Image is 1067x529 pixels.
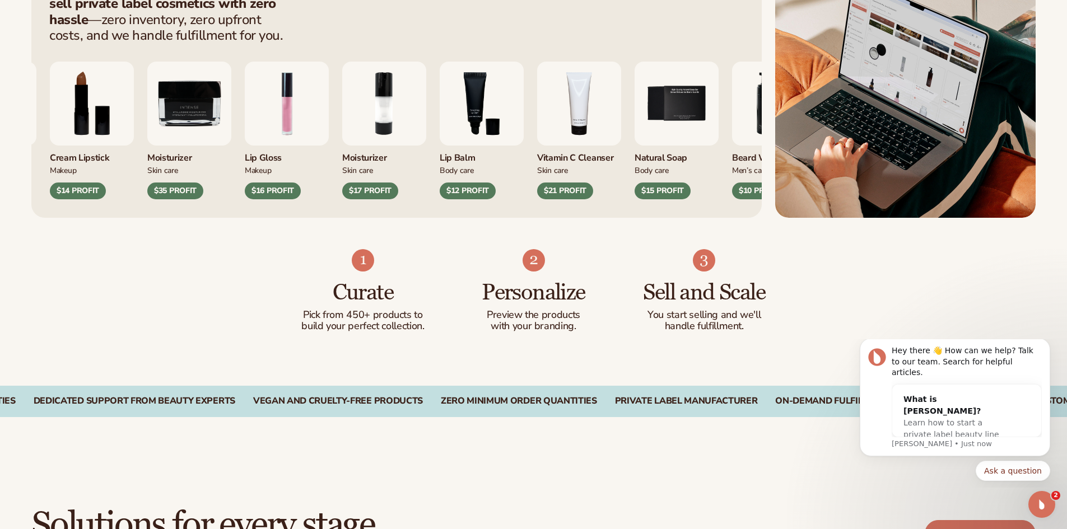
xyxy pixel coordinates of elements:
[25,9,43,27] img: Profile image for Lee
[342,62,426,199] div: 2 / 9
[641,310,767,321] p: You start selling and we'll
[470,310,597,321] p: Preview the products
[49,6,199,39] div: Hey there 👋 How can we help? Talk to our team. Search for helpful articles.
[60,79,156,111] span: Learn how to start a private label beauty line with [PERSON_NAME]
[641,280,767,305] h3: Sell and Scale
[732,62,816,146] img: Foaming beard wash.
[50,62,134,199] div: 8 / 9
[147,62,231,146] img: Moisturizer.
[147,62,231,199] div: 9 / 9
[352,249,374,271] img: Shopify Image 7
[50,146,134,164] div: Cream Lipstick
[50,182,106,199] div: $14 PROFIT
[49,45,176,122] div: What is [PERSON_NAME]?Learn how to start a private label beauty line with [PERSON_NAME]
[245,182,301,199] div: $16 PROFIT
[441,396,597,406] div: Zero Minimum Order Quantities
[49,6,199,98] div: Message content
[133,121,207,142] button: Quick reply: Ask a question
[49,100,199,110] p: Message from Lee, sent Just now
[245,62,329,199] div: 1 / 9
[34,396,235,406] div: DEDICATED SUPPORT FROM BEAUTY EXPERTS
[537,164,621,176] div: Skin Care
[300,310,426,332] p: Pick from 450+ products to build your perfect collection.
[843,339,1067,488] iframe: Intercom notifications message
[775,396,1015,406] div: On-Demand Fulfillment and Inventory Tracking
[641,321,767,332] p: handle fulfillment.
[50,62,134,146] img: Luxury cream lipstick.
[470,280,597,305] h3: Personalize
[147,164,231,176] div: Skin Care
[635,146,719,164] div: Natural Soap
[732,164,816,176] div: Men’s Care
[17,121,207,142] div: Quick reply options
[1028,491,1055,518] iframe: Intercom live chat
[1051,491,1060,500] span: 2
[342,182,398,199] div: $17 PROFIT
[693,249,715,271] img: Shopify Image 9
[635,182,691,199] div: $15 PROFIT
[537,182,593,199] div: $21 PROFIT
[253,396,423,406] div: Vegan and Cruelty-Free Products
[440,62,524,199] div: 3 / 9
[440,164,524,176] div: Body Care
[147,182,203,199] div: $35 PROFIT
[537,62,621,199] div: 4 / 9
[635,62,719,199] div: 5 / 9
[245,146,329,164] div: Lip Gloss
[537,62,621,146] img: Vitamin c cleanser.
[342,146,426,164] div: Moisturizer
[440,62,524,146] img: Smoothing lip balm.
[147,146,231,164] div: Moisturizer
[732,182,788,199] div: $10 PROFIT
[537,146,621,164] div: Vitamin C Cleanser
[342,164,426,176] div: Skin Care
[523,249,545,271] img: Shopify Image 8
[635,62,719,146] img: Nature bar of soap.
[615,396,758,406] div: PRIVATE LABEL MANUFACTURER
[60,54,165,78] div: What is [PERSON_NAME]?
[470,321,597,332] p: with your branding.
[50,164,134,176] div: Makeup
[440,146,524,164] div: Lip Balm
[635,164,719,176] div: Body Care
[440,182,496,199] div: $12 PROFIT
[732,62,816,199] div: 6 / 9
[732,146,816,164] div: Beard Wash
[342,62,426,146] img: Moisturizing lotion.
[245,62,329,146] img: Pink lip gloss.
[245,164,329,176] div: Makeup
[300,280,426,305] h3: Curate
